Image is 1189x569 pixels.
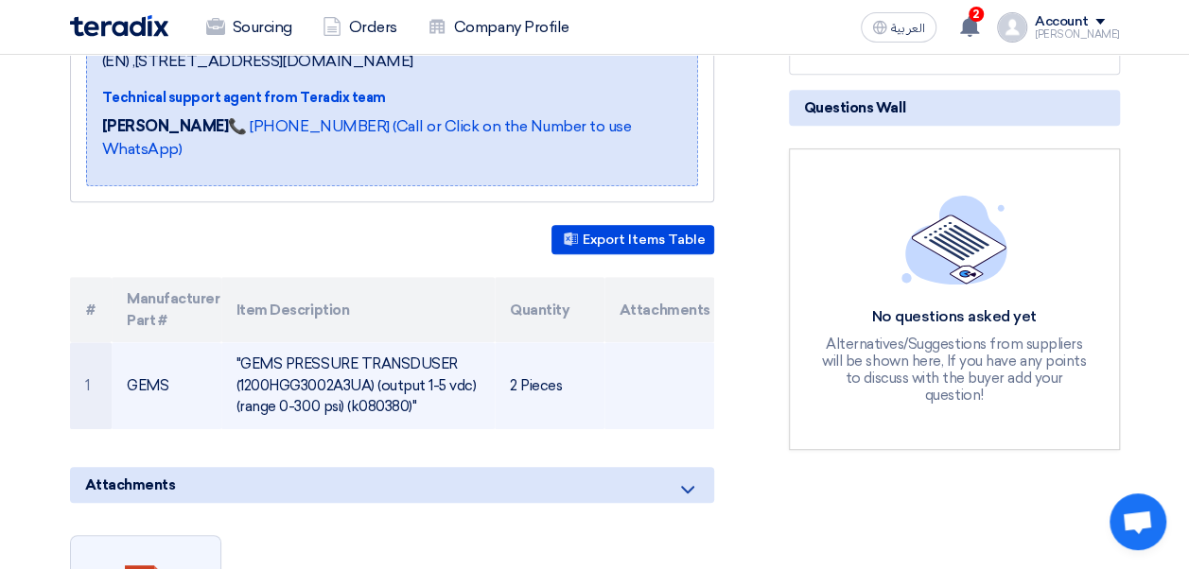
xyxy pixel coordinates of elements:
[221,342,495,429] td: "GEMS PRESSURE TRANSDUSER (1200HGG3002A3UA) (output 1-5 vdc) (range 0-300 psi) (k080380)"
[804,97,905,118] span: Questions Wall
[1035,29,1120,40] div: [PERSON_NAME]
[112,342,221,429] td: GEMS
[551,225,714,254] button: Export Items Table
[221,277,495,342] th: Item Description
[1035,14,1089,30] div: Account
[112,277,221,342] th: Manufacturer Part #
[307,7,412,48] a: Orders
[495,342,604,429] td: 2 Pieces
[604,277,714,342] th: Attachments
[816,336,1093,404] div: Alternatives/Suggestions from suppliers will be shown here, If you have any points to discuss wit...
[997,12,1027,43] img: profile_test.png
[901,195,1007,284] img: empty_state_list.svg
[1110,493,1166,550] div: Open chat
[102,117,229,135] strong: [PERSON_NAME]
[969,7,984,22] span: 2
[495,277,604,342] th: Quantity
[85,474,176,495] span: Attachments
[102,117,632,158] a: 📞 [PHONE_NUMBER] (Call or Click on the Number to use WhatsApp)
[70,342,113,429] td: 1
[70,15,168,37] img: Teradix logo
[191,7,307,48] a: Sourcing
[70,277,113,342] th: #
[412,7,585,48] a: Company Profile
[816,307,1093,327] div: No questions asked yet
[102,88,682,108] div: Technical support agent from Teradix team
[861,12,936,43] button: العربية
[891,22,925,35] span: العربية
